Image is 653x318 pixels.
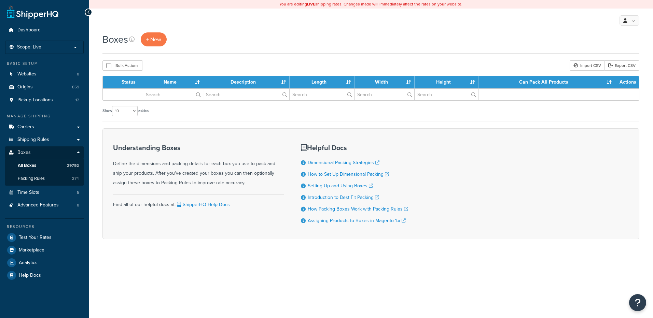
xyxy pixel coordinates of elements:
[290,76,355,88] th: Length
[5,133,84,146] a: Shipping Rules
[176,201,230,208] a: ShipperHQ Help Docs
[5,186,84,199] li: Time Slots
[308,217,406,224] a: Assigning Products to Boxes in Magento 1.x
[5,244,84,256] a: Marketplace
[615,76,639,88] th: Actions
[75,97,79,103] span: 12
[5,186,84,199] a: Time Slots 5
[114,76,143,88] th: Status
[143,76,203,88] th: Name
[5,231,84,244] a: Test Your Rates
[102,33,128,46] h1: Boxes
[5,61,84,67] div: Basic Setup
[5,159,84,172] a: All Boxes 29792
[19,247,44,253] span: Marketplace
[5,94,84,106] li: Pickup Locations
[17,202,59,208] span: Advanced Features
[203,76,290,88] th: Description
[5,146,84,159] a: Boxes
[307,1,315,7] b: LIVE
[18,176,45,182] span: Packing Rules
[308,171,389,178] a: How to Set Up Dimensional Packing
[290,89,354,100] input: Search
[17,84,33,90] span: Origins
[5,146,84,185] li: Boxes
[67,163,79,169] span: 29792
[308,182,373,189] a: Setting Up and Using Boxes
[5,159,84,172] li: All Boxes
[415,76,478,88] th: Height
[19,260,38,266] span: Analytics
[5,68,84,81] li: Websites
[5,172,84,185] li: Packing Rules
[17,71,37,77] span: Websites
[143,89,203,100] input: Search
[18,163,36,169] span: All Boxes
[77,190,79,196] span: 5
[17,27,41,33] span: Dashboard
[478,76,615,88] th: Can Pack All Products
[112,106,138,116] select: Showentries
[355,89,414,100] input: Search
[5,68,84,81] a: Websites 8
[415,89,478,100] input: Search
[7,5,58,19] a: ShipperHQ Home
[5,113,84,119] div: Manage Shipping
[113,144,284,188] div: Define the dimensions and packing details for each box you use to pack and ship your products. Af...
[5,81,84,93] li: Origins
[17,44,41,50] span: Scope: Live
[19,235,52,241] span: Test Your Rates
[19,273,41,278] span: Help Docs
[355,76,415,88] th: Width
[77,202,79,208] span: 8
[308,159,379,166] a: Dimensional Packing Strategies
[113,194,284,209] div: Find all of our helpful docs at:
[5,199,84,212] a: Advanced Features 8
[5,269,84,281] a: Help Docs
[301,144,408,151] h3: Helpful Docs
[5,121,84,133] a: Carriers
[102,106,149,116] label: Show entries
[72,176,79,182] span: 274
[17,137,49,143] span: Shipping Rules
[146,35,161,43] span: + New
[203,89,289,100] input: Search
[77,71,79,77] span: 8
[5,199,84,212] li: Advanced Features
[17,97,53,103] span: Pickup Locations
[5,257,84,269] a: Analytics
[308,194,379,201] a: Introduction to Best Fit Packing
[5,24,84,37] a: Dashboard
[72,84,79,90] span: 859
[102,60,142,71] button: Bulk Actions
[5,81,84,93] a: Origins 859
[113,144,284,151] h3: Understanding Boxes
[17,190,39,196] span: Time Slots
[629,294,646,311] button: Open Resource Center
[605,60,639,71] a: Export CSV
[17,124,34,130] span: Carriers
[5,94,84,106] a: Pickup Locations 12
[308,205,408,213] a: How Packing Boxes Work with Packing Rules
[5,224,84,230] div: Resources
[141,32,167,46] a: + New
[570,60,605,71] div: Import CSV
[5,172,84,185] a: Packing Rules 274
[17,150,31,156] span: Boxes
